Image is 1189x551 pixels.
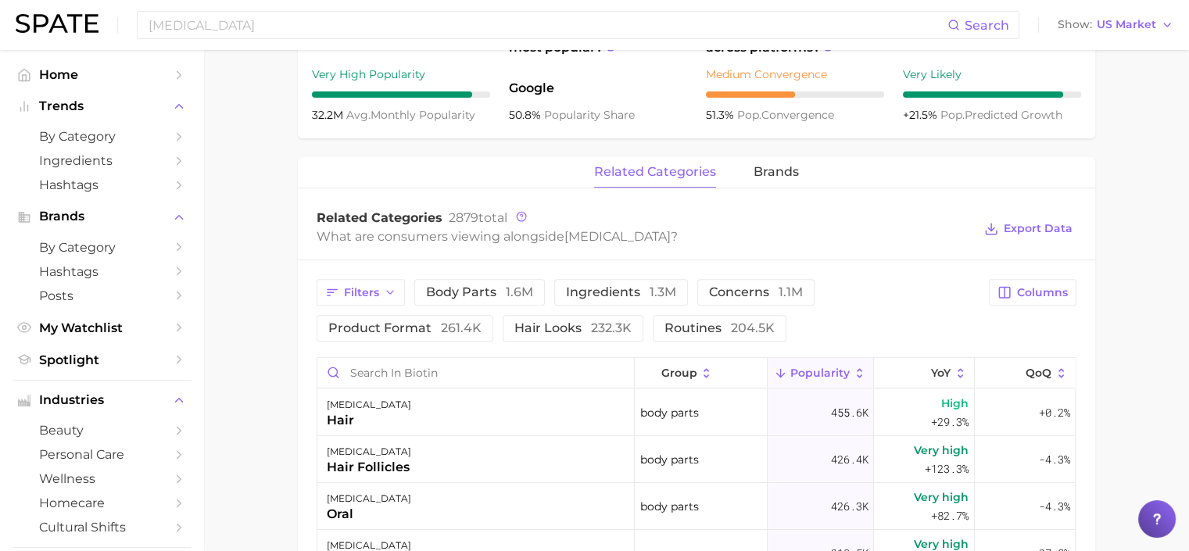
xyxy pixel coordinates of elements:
[544,108,635,122] span: popularity share
[317,436,1076,483] button: [MEDICAL_DATA]hair folliclesbody parts426.4kVery high+123.3%-4.3%
[39,209,164,224] span: Brands
[39,471,164,486] span: wellness
[327,442,411,461] div: [MEDICAL_DATA]
[650,284,676,299] span: 1.3m
[344,286,379,299] span: Filters
[737,108,834,122] span: convergence
[426,286,533,299] span: body parts
[327,458,411,477] div: hair follicles
[914,488,969,506] span: Very high
[39,177,164,192] span: Hashtags
[13,418,191,442] a: beauty
[754,165,799,179] span: brands
[661,367,697,379] span: group
[635,358,768,388] button: group
[13,124,191,148] a: by Category
[13,63,191,87] a: Home
[13,235,191,259] a: by Category
[13,442,191,467] a: personal care
[768,358,874,388] button: Popularity
[328,322,482,335] span: product format
[1017,286,1068,299] span: Columns
[327,411,411,430] div: hair
[39,240,164,255] span: by Category
[13,388,191,412] button: Industries
[39,447,164,462] span: personal care
[449,210,478,225] span: 2879
[980,218,1076,240] button: Export Data
[566,286,676,299] span: ingredients
[903,91,1081,98] div: 9 / 10
[13,259,191,284] a: Hashtags
[706,91,884,98] div: 5 / 10
[317,226,973,247] div: What are consumers viewing alongside ?
[39,67,164,82] span: Home
[312,91,490,98] div: 9 / 10
[13,95,191,118] button: Trends
[39,99,164,113] span: Trends
[39,264,164,279] span: Hashtags
[327,489,411,508] div: [MEDICAL_DATA]
[594,165,716,179] span: related categories
[640,450,699,469] span: body parts
[1038,497,1069,516] span: -4.3%
[39,496,164,510] span: homecare
[312,65,490,84] div: Very High Popularity
[13,316,191,340] a: My Watchlist
[13,491,191,515] a: homecare
[965,18,1009,33] span: Search
[13,148,191,173] a: Ingredients
[317,389,1076,436] button: [MEDICAL_DATA]hairbody parts455.6kHigh+29.3%+0.2%
[903,65,1081,84] div: Very Likely
[39,129,164,144] span: by Category
[147,12,947,38] input: Search here for a brand, industry, or ingredient
[317,358,634,388] input: Search in biotin
[39,288,164,303] span: Posts
[941,394,969,413] span: High
[903,108,940,122] span: +21.5%
[706,65,884,84] div: Medium Convergence
[1097,20,1156,29] span: US Market
[1026,367,1051,379] span: QoQ
[39,520,164,535] span: cultural shifts
[13,467,191,491] a: wellness
[1054,15,1177,35] button: ShowUS Market
[830,450,868,469] span: 426.4k
[640,497,699,516] span: body parts
[39,153,164,168] span: Ingredients
[346,108,371,122] abbr: average
[874,358,975,388] button: YoY
[449,210,507,225] span: total
[1058,20,1092,29] span: Show
[327,395,411,414] div: [MEDICAL_DATA]
[16,14,98,33] img: SPATE
[13,173,191,197] a: Hashtags
[39,423,164,438] span: beauty
[564,229,671,244] span: [MEDICAL_DATA]
[39,352,164,367] span: Spotlight
[591,320,632,335] span: 232.3k
[940,108,965,122] abbr: popularity index
[931,506,969,525] span: +82.7%
[13,348,191,372] a: Spotlight
[925,460,969,478] span: +123.3%
[506,284,533,299] span: 1.6m
[1038,450,1069,469] span: -4.3%
[317,279,405,306] button: Filters
[640,403,699,422] span: body parts
[989,279,1076,306] button: Columns
[13,515,191,539] a: cultural shifts
[312,108,346,122] span: 32.2m
[13,205,191,228] button: Brands
[317,483,1076,530] button: [MEDICAL_DATA]oralbody parts426.3kVery high+82.7%-4.3%
[13,284,191,308] a: Posts
[940,108,1062,122] span: predicted growth
[731,320,775,335] span: 204.5k
[1004,222,1073,235] span: Export Data
[1038,403,1069,422] span: +0.2%
[441,320,482,335] span: 261.4k
[706,108,737,122] span: 51.3%
[709,286,803,299] span: concerns
[975,358,1075,388] button: QoQ
[664,322,775,335] span: routines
